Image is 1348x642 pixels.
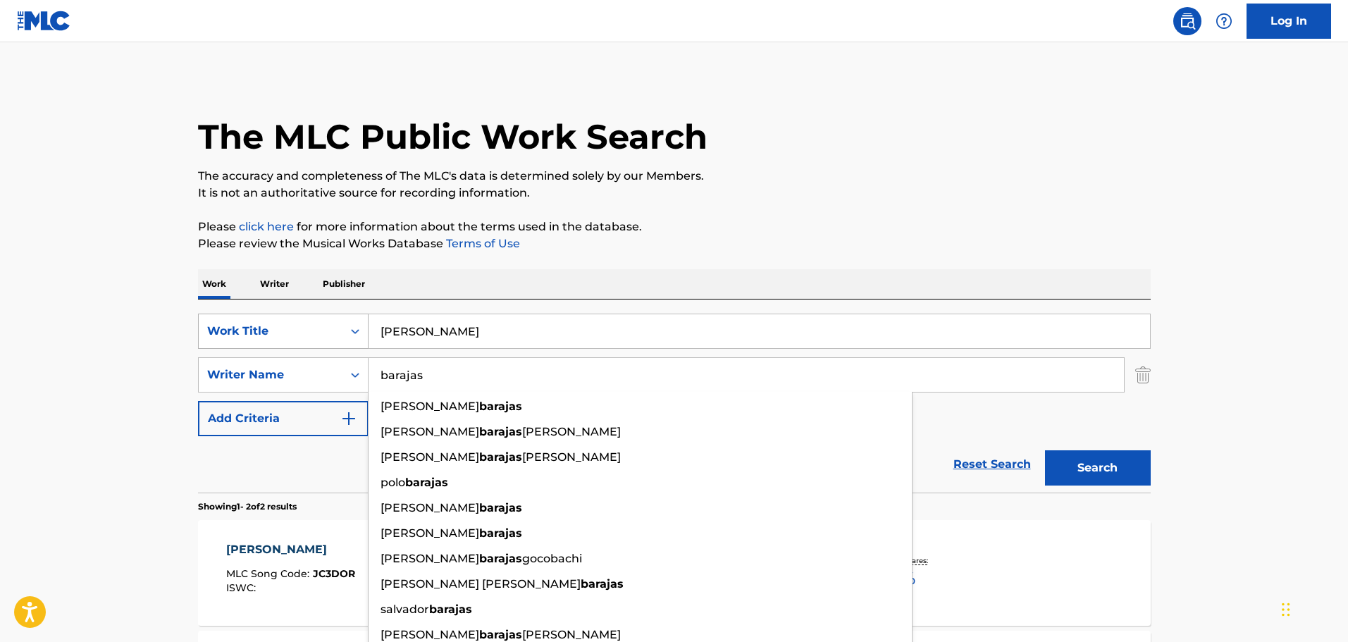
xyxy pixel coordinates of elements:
[226,567,313,580] span: MLC Song Code :
[381,552,479,565] span: [PERSON_NAME]
[319,269,369,299] p: Publisher
[381,501,479,514] span: [PERSON_NAME]
[256,269,293,299] p: Writer
[17,11,71,31] img: MLC Logo
[479,501,522,514] strong: barajas
[198,401,369,436] button: Add Criteria
[198,218,1151,235] p: Please for more information about the terms used in the database.
[429,603,472,616] strong: barajas
[1173,7,1201,35] a: Public Search
[1045,450,1151,486] button: Search
[381,450,479,464] span: [PERSON_NAME]
[1247,4,1331,39] a: Log In
[946,449,1038,480] a: Reset Search
[479,552,522,565] strong: barajas
[1135,357,1151,393] img: Delete Criterion
[381,526,479,540] span: [PERSON_NAME]
[198,235,1151,252] p: Please review the Musical Works Database
[522,628,621,641] span: [PERSON_NAME]
[198,500,297,513] p: Showing 1 - 2 of 2 results
[479,526,522,540] strong: barajas
[479,450,522,464] strong: barajas
[479,628,522,641] strong: barajas
[381,603,429,616] span: salvador
[1282,588,1290,631] div: Drag
[381,400,479,413] span: [PERSON_NAME]
[1179,13,1196,30] img: search
[381,476,405,489] span: polo
[1216,13,1232,30] img: help
[239,220,294,233] a: click here
[581,577,624,591] strong: barajas
[522,450,621,464] span: [PERSON_NAME]
[313,567,355,580] span: JC3DOR
[198,116,707,158] h1: The MLC Public Work Search
[340,410,357,427] img: 9d2ae6d4665cec9f34b9.svg
[198,314,1151,493] form: Search Form
[381,628,479,641] span: [PERSON_NAME]
[226,541,355,558] div: [PERSON_NAME]
[207,323,334,340] div: Work Title
[226,581,259,594] span: ISWC :
[381,577,581,591] span: [PERSON_NAME] [PERSON_NAME]
[522,552,582,565] span: gocobachi
[381,425,479,438] span: [PERSON_NAME]
[198,269,230,299] p: Work
[207,366,334,383] div: Writer Name
[405,476,448,489] strong: barajas
[479,400,522,413] strong: barajas
[198,185,1151,202] p: It is not an authoritative source for recording information.
[479,425,522,438] strong: barajas
[1278,574,1348,642] iframe: Chat Widget
[198,520,1151,626] a: [PERSON_NAME]MLC Song Code:JC3DORISWC:Writers (1)[PERSON_NAME] DE [DEMOGRAPHIC_DATA][PERSON_NAME]...
[443,237,520,250] a: Terms of Use
[1210,7,1238,35] div: Help
[522,425,621,438] span: [PERSON_NAME]
[198,168,1151,185] p: The accuracy and completeness of The MLC's data is determined solely by our Members.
